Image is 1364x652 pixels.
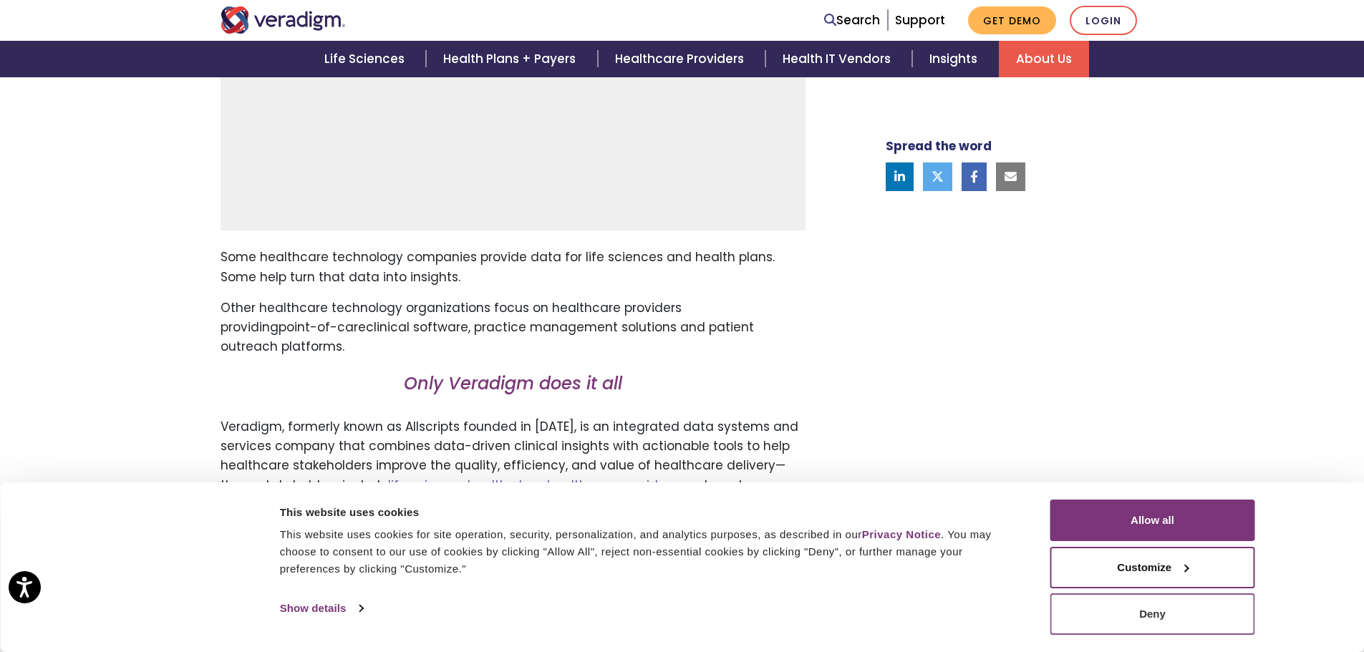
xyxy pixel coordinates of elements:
[1070,6,1137,35] a: Login
[1050,593,1255,635] button: Deny
[404,371,622,395] em: Only Veradigm does it all
[598,41,765,77] a: Healthcare Providers
[279,318,366,336] span: point-of-care
[388,477,465,494] a: life sciences
[1050,500,1255,541] button: Allow all
[999,41,1089,77] a: About Us
[824,11,880,30] a: Search
[307,41,426,77] a: Life Sciences
[912,41,999,77] a: Insights
[886,137,992,155] strong: Spread the word
[862,528,941,540] a: Privacy Notice
[221,417,806,515] p: Veradigm, formerly known as Allscripts founded in [DATE], is an integrated data systems and servi...
[221,248,806,286] p: Some healthcare technology companies provide data for life sciences and health plans. Some help t...
[280,504,1018,521] div: This website uses cookies
[765,41,912,77] a: Health IT Vendors
[426,41,597,77] a: Health Plans + Payers
[468,477,545,494] a: health plans
[221,6,346,34] img: Veradigm logo
[280,598,363,619] a: Show details
[968,6,1056,34] a: Get Demo
[1292,580,1347,635] iframe: Drift Chat Widget
[221,298,806,357] p: Other healthcare technology organizations focus on healthcare providers providing clinical softwa...
[895,11,945,29] a: Support
[547,477,677,494] a: healthcare providers
[280,526,1018,578] div: This website uses cookies for site operation, security, personalization, and analytics purposes, ...
[1050,547,1255,588] button: Customize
